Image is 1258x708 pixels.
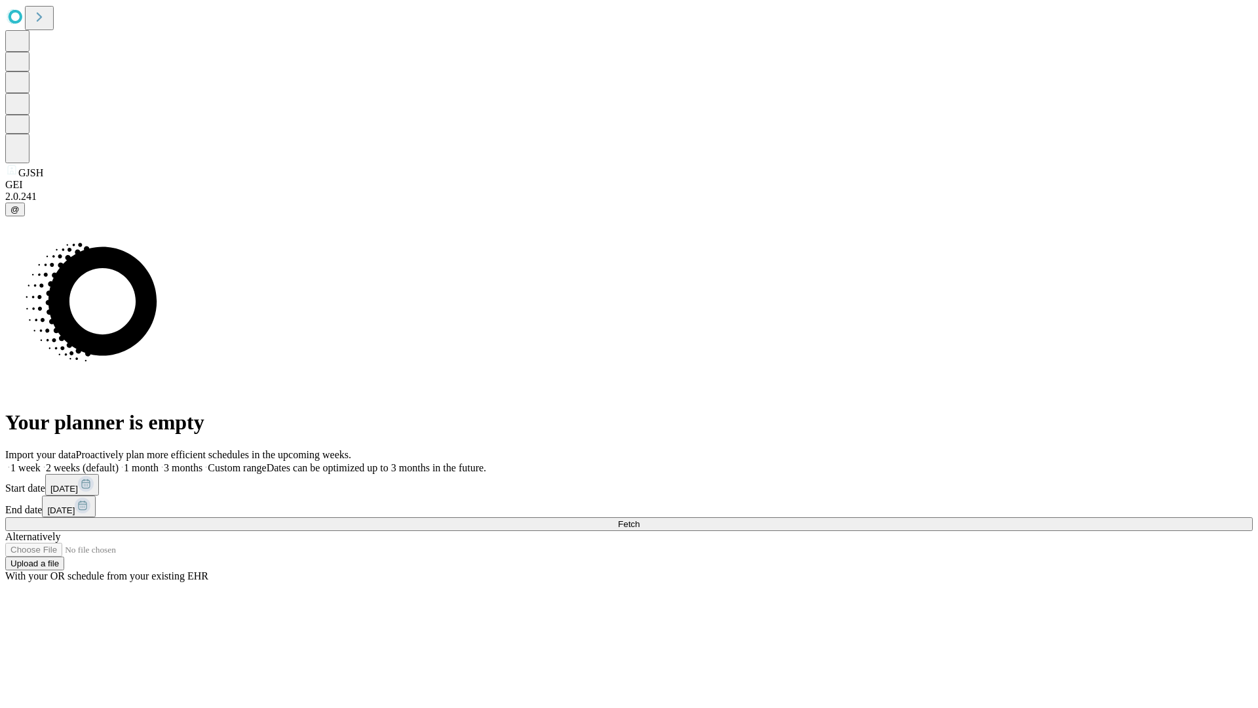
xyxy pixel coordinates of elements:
span: 2 weeks (default) [46,462,119,473]
span: GJSH [18,167,43,178]
span: @ [10,205,20,214]
button: @ [5,203,25,216]
button: [DATE] [42,496,96,517]
span: Alternatively [5,531,60,542]
button: Fetch [5,517,1253,531]
span: Custom range [208,462,266,473]
div: End date [5,496,1253,517]
button: [DATE] [45,474,99,496]
div: 2.0.241 [5,191,1253,203]
span: Dates can be optimized up to 3 months in the future. [267,462,486,473]
span: [DATE] [50,484,78,494]
span: Fetch [618,519,639,529]
span: Proactively plan more efficient schedules in the upcoming weeks. [76,449,351,460]
span: 1 week [10,462,41,473]
span: 3 months [164,462,202,473]
button: Upload a file [5,557,64,570]
span: [DATE] [47,505,75,515]
span: 1 month [124,462,159,473]
div: GEI [5,179,1253,191]
div: Start date [5,474,1253,496]
span: With your OR schedule from your existing EHR [5,570,208,581]
h1: Your planner is empty [5,410,1253,435]
span: Import your data [5,449,76,460]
